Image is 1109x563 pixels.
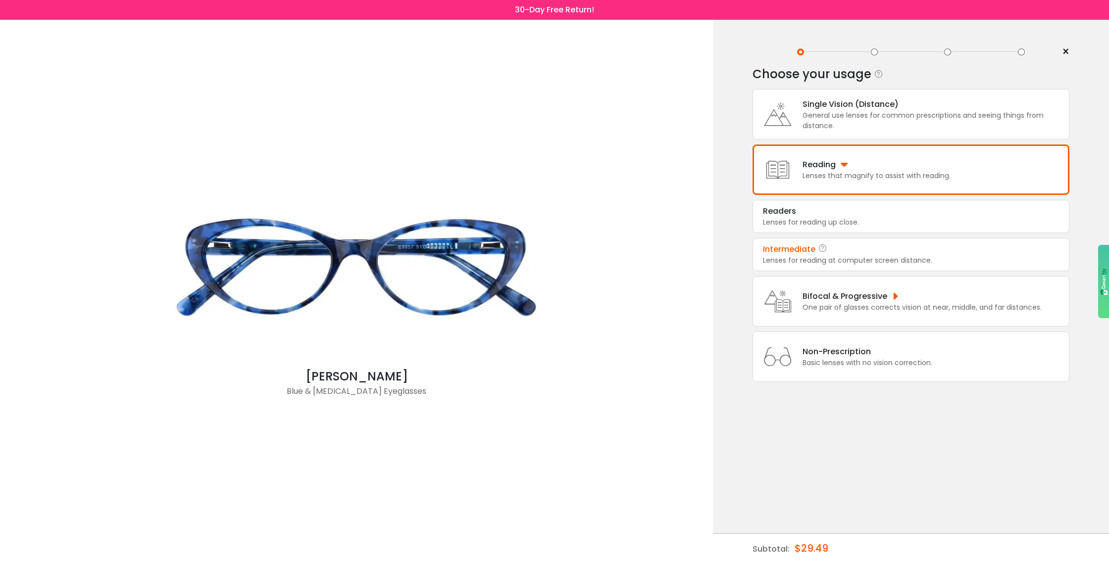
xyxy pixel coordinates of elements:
[753,64,871,84] div: Choose your usage
[158,368,554,385] div: [PERSON_NAME]
[763,217,1059,228] div: Lenses for reading up close.
[818,243,828,255] i: Intermediate
[803,290,1042,302] div: Bifocal & Progressive
[803,358,932,368] div: Basic lenses with no vision correction.
[763,243,815,255] div: Intermediate
[803,302,1042,313] div: One pair of glasses corrects vision at near, middle, and far distances.
[803,110,1064,131] div: General use lenses for common prescriptions and seeing things from distance.
[803,345,932,358] div: Non-Prescription
[803,98,1064,110] div: Single Vision (Distance)
[1101,268,1108,295] img: gdzwAHDJa65OwAAAABJRU5ErkJggg==
[158,170,554,368] img: Blue Elena - Acetate Eyeglasses
[1055,45,1069,59] a: ×
[158,385,554,405] div: Blue & [MEDICAL_DATA] Eyeglasses
[763,205,796,217] div: Readers
[803,158,951,171] div: Reading
[803,171,951,181] div: Lenses that magnify to assist with reading.
[795,534,828,563] div: $29.49
[1062,45,1069,59] span: ×
[763,255,1059,266] div: Lenses for reading at computer screen distance.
